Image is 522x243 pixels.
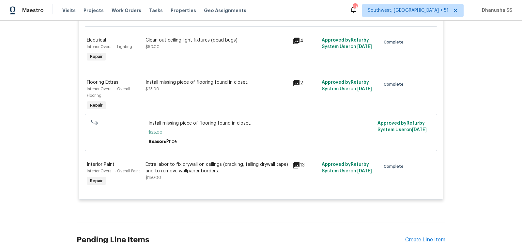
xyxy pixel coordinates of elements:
span: Approved by Refurby System User on [322,80,372,91]
span: Approved by Refurby System User on [322,38,372,49]
span: Repair [87,102,105,109]
span: Complete [384,163,406,170]
span: Flooring Extras [87,80,118,85]
span: Work Orders [112,7,141,14]
span: [DATE] [357,44,372,49]
span: Repair [87,178,105,184]
div: 13 [292,161,318,169]
span: Maestro [22,7,44,14]
span: Approved by Refurby System User on [322,162,372,173]
span: Tasks [149,8,163,13]
div: Clean out ceiling light fixtures (dead bugs). [146,37,288,43]
span: $25.00 [148,129,374,136]
span: Projects [84,7,104,14]
span: [DATE] [357,87,372,91]
span: Southwest, [GEOGRAPHIC_DATA] + 51 [368,7,449,14]
div: 611 [353,4,357,10]
span: Approved by Refurby System User on [377,121,427,132]
div: Extra labor to fix drywall on ceilings (cracking, failing drywall tape) and to remove wallpaper b... [146,161,288,174]
span: Install missing piece of flooring found in closet. [148,120,374,127]
span: Properties [171,7,196,14]
span: Complete [384,39,406,45]
span: Dhanusha SS [479,7,512,14]
span: [DATE] [357,169,372,173]
span: Visits [62,7,76,14]
span: Complete [384,81,406,88]
span: $50.00 [146,45,160,49]
div: Install missing piece of flooring found in closet. [146,79,288,86]
span: Electrical [87,38,106,43]
span: Interior Overall - Overall Flooring [87,87,130,97]
span: Interior Overall - Lighting [87,45,132,49]
span: Reason: [148,139,166,144]
span: [DATE] [412,128,427,132]
div: 2 [292,79,318,87]
span: Price [166,139,177,144]
div: Create Line Item [405,237,445,243]
span: Repair [87,53,105,60]
span: Geo Assignments [204,7,246,14]
span: $25.00 [146,87,159,91]
span: $150.00 [146,176,161,180]
span: Interior Paint [87,162,115,167]
span: Interior Overall - Overall Paint [87,169,140,173]
div: 4 [292,37,318,45]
